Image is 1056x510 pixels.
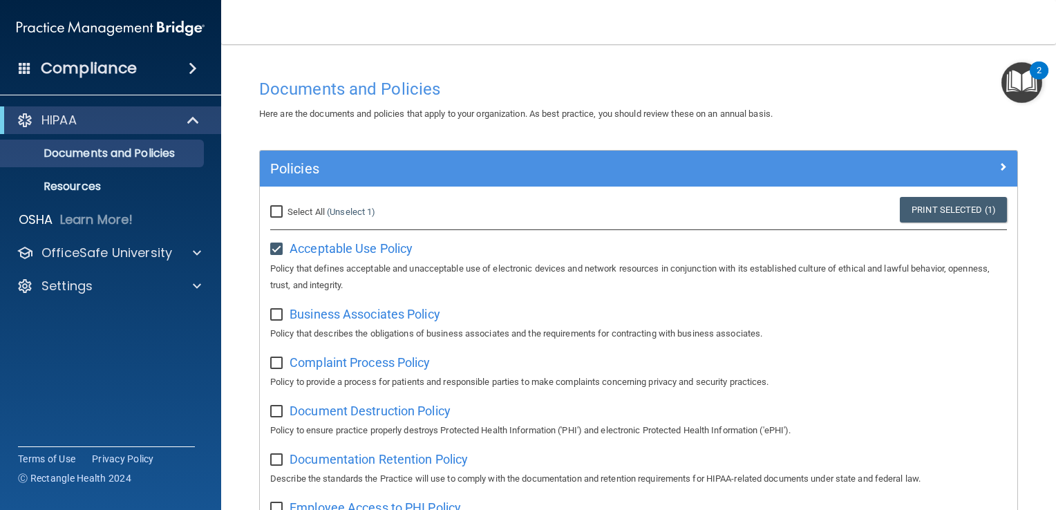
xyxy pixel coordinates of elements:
[270,261,1007,294] p: Policy that defines acceptable and unacceptable use of electronic devices and network resources i...
[1037,70,1041,88] div: 2
[290,241,413,256] span: Acceptable Use Policy
[19,211,53,228] p: OSHA
[41,245,172,261] p: OfficeSafe University
[17,112,200,129] a: HIPAA
[9,180,198,193] p: Resources
[17,278,201,294] a: Settings
[41,59,137,78] h4: Compliance
[290,355,430,370] span: Complaint Process Policy
[270,161,818,176] h5: Policies
[1001,62,1042,103] button: Open Resource Center, 2 new notifications
[17,245,201,261] a: OfficeSafe University
[92,452,154,466] a: Privacy Policy
[9,147,198,160] p: Documents and Policies
[270,158,1007,180] a: Policies
[327,207,375,217] a: (Unselect 1)
[987,416,1039,469] iframe: Drift Widget Chat Controller
[60,211,133,228] p: Learn More!
[18,452,75,466] a: Terms of Use
[290,404,451,418] span: Document Destruction Policy
[270,422,1007,439] p: Policy to ensure practice properly destroys Protected Health Information ('PHI') and electronic P...
[287,207,325,217] span: Select All
[259,108,773,119] span: Here are the documents and policies that apply to your organization. As best practice, you should...
[270,207,286,218] input: Select All (Unselect 1)
[290,452,468,466] span: Documentation Retention Policy
[259,80,1018,98] h4: Documents and Policies
[18,471,131,485] span: Ⓒ Rectangle Health 2024
[270,374,1007,390] p: Policy to provide a process for patients and responsible parties to make complaints concerning pr...
[900,197,1007,223] a: Print Selected (1)
[290,307,440,321] span: Business Associates Policy
[41,278,93,294] p: Settings
[270,471,1007,487] p: Describe the standards the Practice will use to comply with the documentation and retention requi...
[270,325,1007,342] p: Policy that describes the obligations of business associates and the requirements for contracting...
[17,15,205,42] img: PMB logo
[41,112,77,129] p: HIPAA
